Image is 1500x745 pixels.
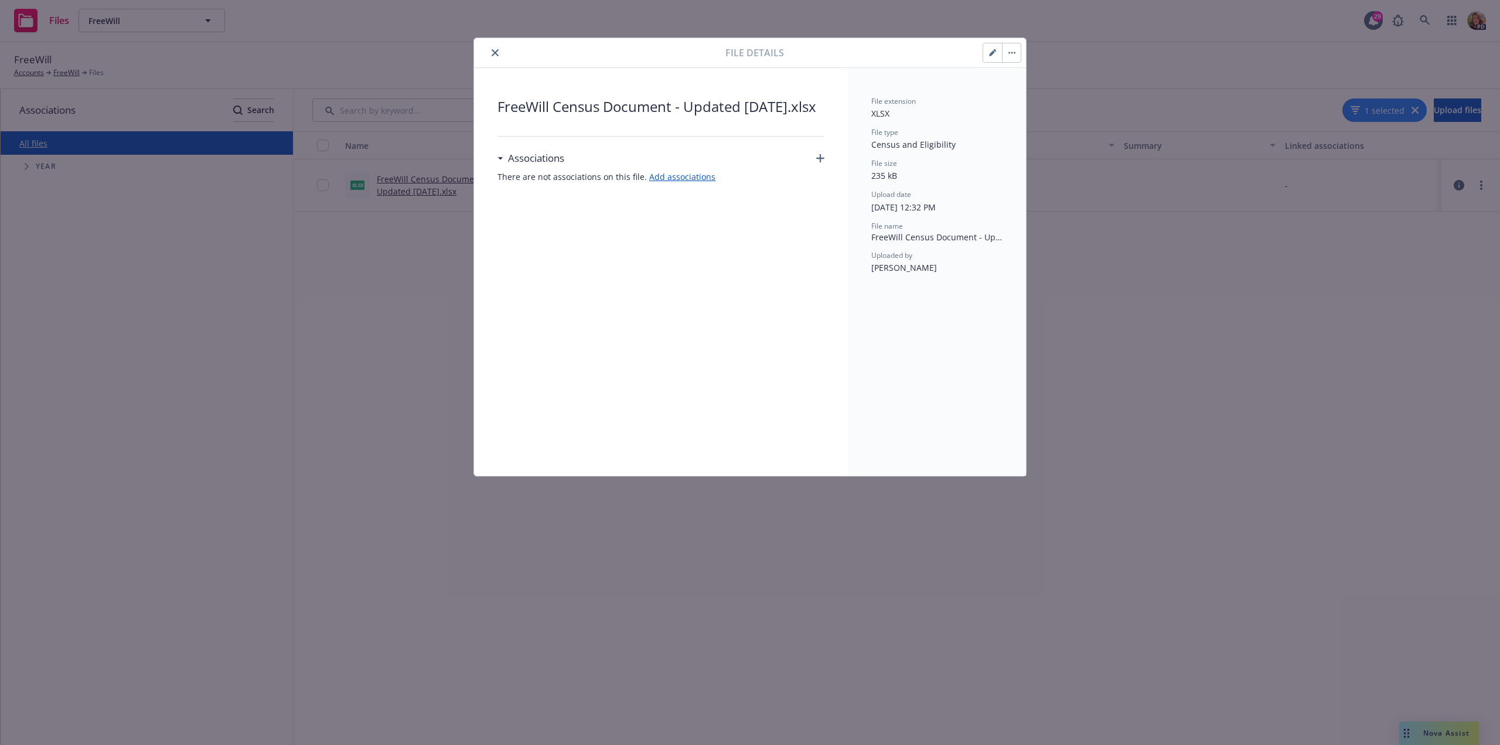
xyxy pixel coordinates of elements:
div: Associations [497,151,564,166]
span: [DATE] 12:32 PM [871,202,936,213]
span: XLSX [871,108,889,119]
span: File name [871,221,903,231]
span: FreeWill Census Document - Updated [DATE].xlsx [871,231,1003,243]
span: File extension [871,96,916,106]
span: FreeWill Census Document - Updated [DATE].xlsx [497,96,824,117]
span: File type [871,127,898,137]
span: Census and Eligibility [871,139,956,150]
a: Add associations [649,171,715,182]
h3: Associations [508,151,564,166]
span: Uploaded by [871,250,912,260]
span: [PERSON_NAME] [871,262,937,273]
span: Upload date [871,189,911,199]
button: close [488,46,502,60]
span: 235 kB [871,170,897,181]
span: File size [871,158,897,168]
span: There are not associations on this file. [497,171,824,183]
span: File details [725,46,784,60]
